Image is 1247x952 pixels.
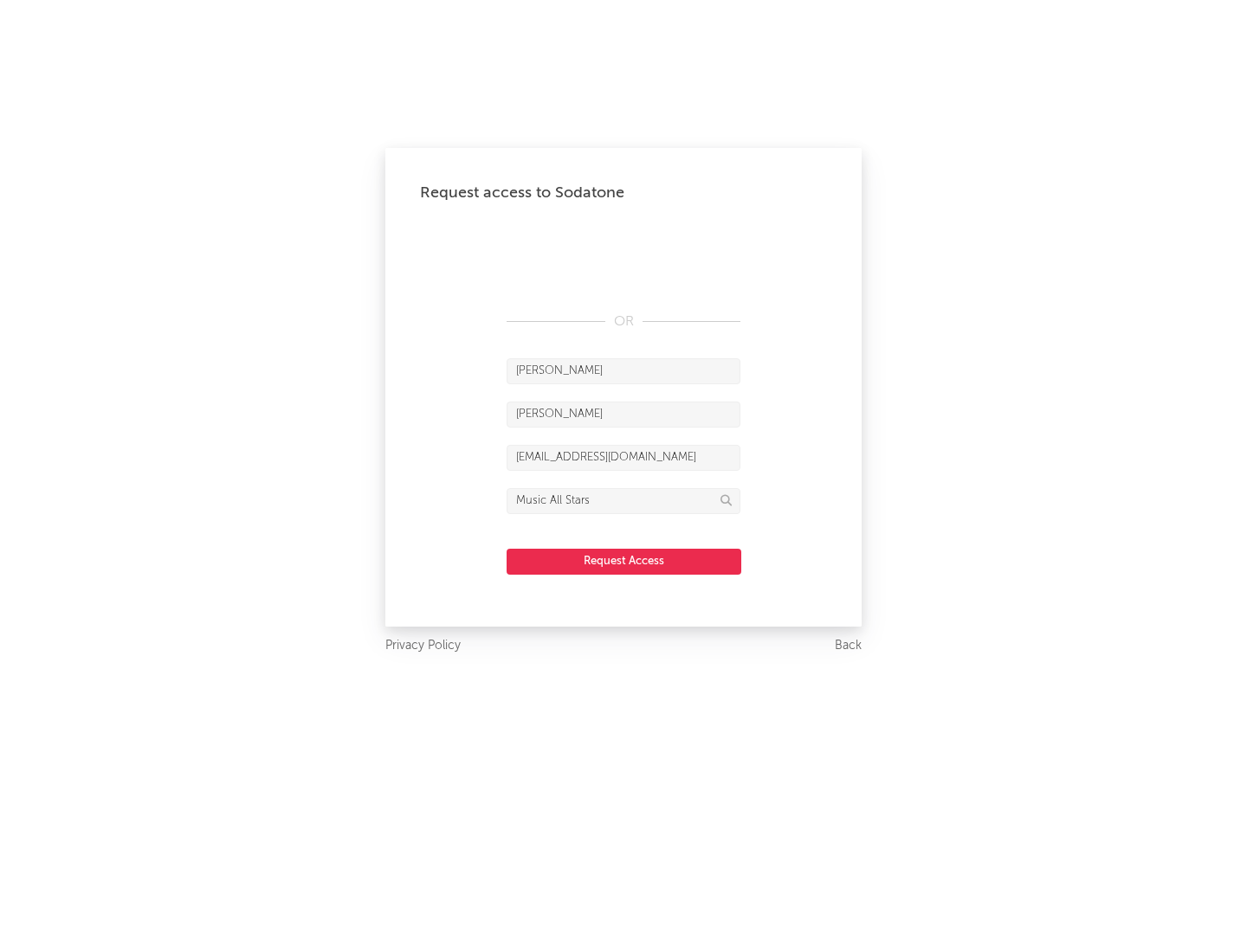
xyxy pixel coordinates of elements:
input: Last Name [507,402,740,428]
div: OR [507,312,740,332]
button: Request Access [507,549,741,575]
a: Privacy Policy [385,635,461,657]
a: Back [835,635,862,657]
input: Division [507,488,740,514]
input: First Name [507,358,740,384]
input: Email [507,445,740,471]
div: Request access to Sodatone [420,183,827,203]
